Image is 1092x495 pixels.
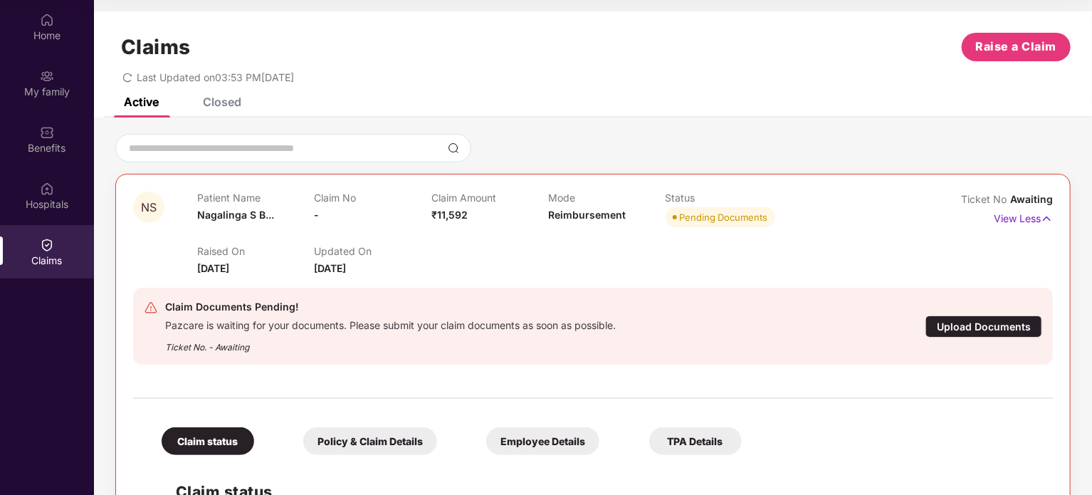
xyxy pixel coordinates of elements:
div: TPA Details [649,427,742,455]
span: NS [141,202,157,214]
p: Status [666,192,782,204]
img: svg+xml;base64,PHN2ZyBpZD0iU2VhcmNoLTMyeDMyIiB4bWxucz0iaHR0cDovL3d3dy53My5vcmcvMjAwMC9zdmciIHdpZH... [448,142,459,154]
span: Awaiting [1010,193,1053,205]
img: svg+xml;base64,PHN2ZyB3aWR0aD0iMjAiIGhlaWdodD0iMjAiIHZpZXdCb3g9IjAgMCAyMCAyMCIgZmlsbD0ibm9uZSIgeG... [40,69,54,83]
img: svg+xml;base64,PHN2ZyB4bWxucz0iaHR0cDovL3d3dy53My5vcmcvMjAwMC9zdmciIHdpZHRoPSIyNCIgaGVpZ2h0PSIyNC... [144,301,158,315]
img: svg+xml;base64,PHN2ZyBpZD0iSG9tZSIgeG1sbnM9Imh0dHA6Ly93d3cudzMub3JnLzIwMDAvc3ZnIiB3aWR0aD0iMjAiIG... [40,13,54,27]
div: Upload Documents [925,316,1042,338]
span: ₹11,592 [431,209,468,221]
div: Employee Details [486,427,599,455]
div: Claim Documents Pending! [165,298,616,316]
img: svg+xml;base64,PHN2ZyB4bWxucz0iaHR0cDovL3d3dy53My5vcmcvMjAwMC9zdmciIHdpZHRoPSIxNyIgaGVpZ2h0PSIxNy... [1041,211,1053,226]
p: Claim Amount [431,192,548,204]
p: Raised On [197,245,314,257]
div: Policy & Claim Details [303,427,437,455]
h1: Claims [121,35,191,59]
img: svg+xml;base64,PHN2ZyBpZD0iSG9zcGl0YWxzIiB4bWxucz0iaHR0cDovL3d3dy53My5vcmcvMjAwMC9zdmciIHdpZHRoPS... [40,182,54,196]
div: Pazcare is waiting for your documents. Please submit your claim documents as soon as possible. [165,316,616,332]
span: redo [122,71,132,83]
div: Claim status [162,427,254,455]
p: Updated On [314,245,431,257]
div: Closed [203,95,241,109]
span: [DATE] [314,262,346,274]
span: - [314,209,319,221]
img: svg+xml;base64,PHN2ZyBpZD0iQmVuZWZpdHMiIHhtbG5zPSJodHRwOi8vd3d3LnczLm9yZy8yMDAwL3N2ZyIgd2lkdGg9Ij... [40,125,54,140]
span: Last Updated on 03:53 PM[DATE] [137,71,294,83]
p: Patient Name [197,192,314,204]
span: Raise a Claim [976,38,1057,56]
span: Ticket No [961,193,1010,205]
span: Reimbursement [548,209,626,221]
p: Mode [548,192,665,204]
p: Claim No [314,192,431,204]
span: [DATE] [197,262,229,274]
div: Pending Documents [680,210,768,224]
div: Active [124,95,159,109]
button: Raise a Claim [962,33,1071,61]
span: Nagalinga S B... [197,209,274,221]
div: Ticket No. - Awaiting [165,332,616,354]
img: svg+xml;base64,PHN2ZyBpZD0iQ2xhaW0iIHhtbG5zPSJodHRwOi8vd3d3LnczLm9yZy8yMDAwL3N2ZyIgd2lkdGg9IjIwIi... [40,238,54,252]
p: View Less [994,207,1053,226]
